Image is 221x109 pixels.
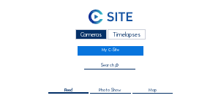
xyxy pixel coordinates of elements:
span: Map [149,88,157,92]
div: Timelapses [108,29,146,40]
a: C-SITE Logo [28,8,194,27]
img: C-SITE Logo [89,10,132,24]
div: Cameras [75,29,107,40]
span: Feed [64,88,72,92]
span: Photo Show [99,88,121,92]
a: My C-Site [78,46,144,56]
